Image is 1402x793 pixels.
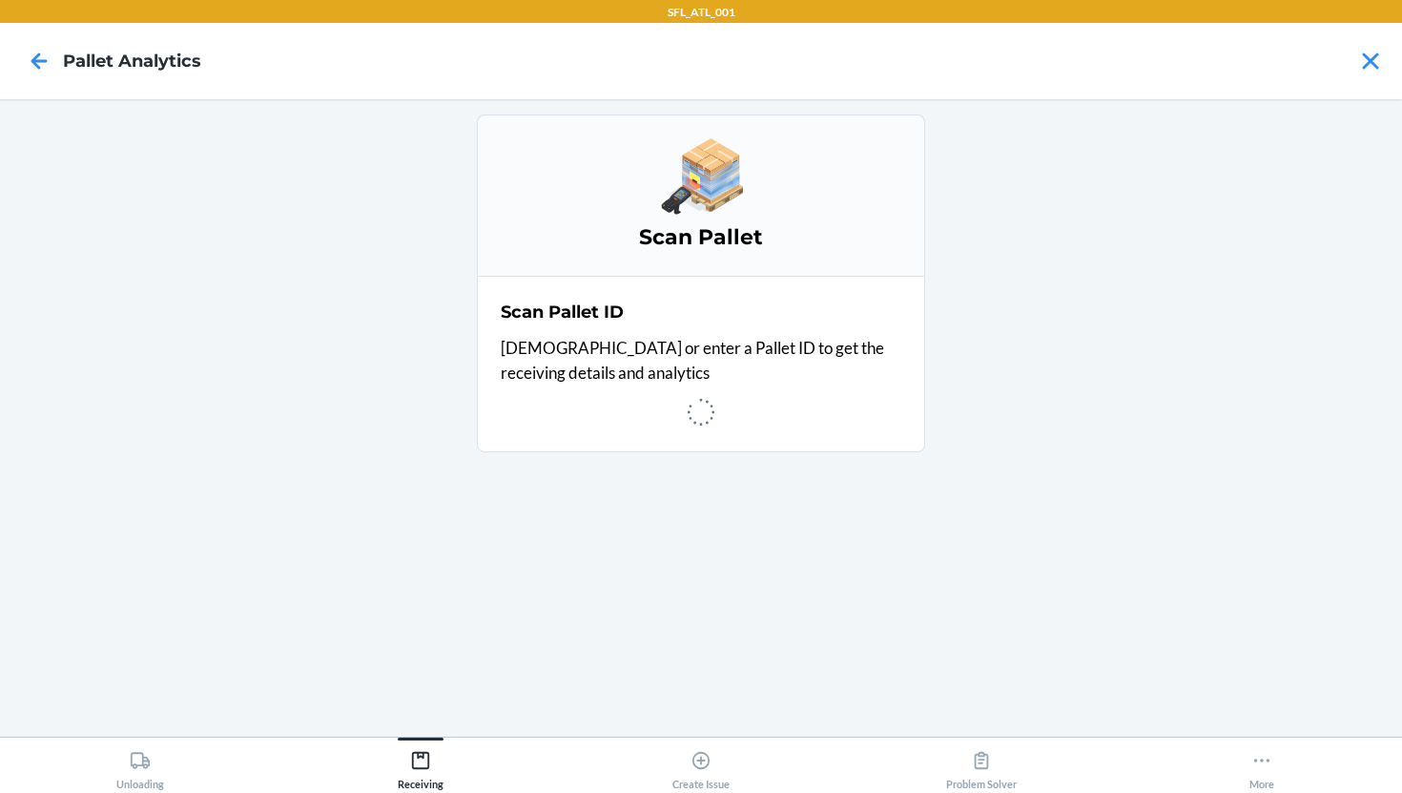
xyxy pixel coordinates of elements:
div: Create Issue [672,742,730,790]
h3: Scan Pallet [501,222,901,253]
p: SFL_ATL_001 [668,4,735,21]
div: Unloading [116,742,164,790]
div: More [1249,742,1274,790]
h4: Pallet Analytics [63,49,201,73]
button: Create Issue [561,738,841,790]
button: Receiving [280,738,561,790]
button: Problem Solver [841,738,1122,790]
div: Receiving [398,742,443,790]
h2: Scan Pallet ID [501,300,624,324]
p: [DEMOGRAPHIC_DATA] or enter a Pallet ID to get the receiving details and analytics [501,336,901,385]
button: More [1122,738,1402,790]
div: Problem Solver [946,742,1017,790]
